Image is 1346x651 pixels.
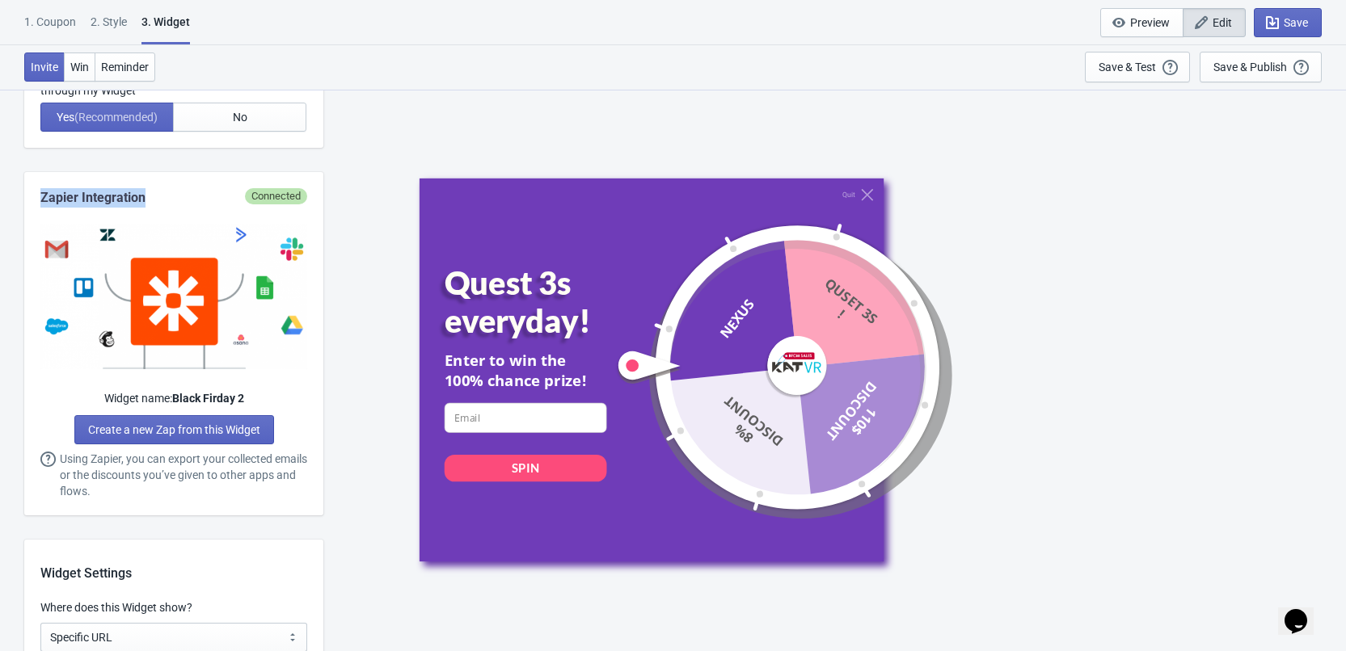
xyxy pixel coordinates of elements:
button: Yes(Recommended) [40,103,174,132]
div: Widget name: [40,390,307,407]
strong: Black Firday 2 [172,392,244,405]
div: Enter to win the 100% chance prize! [444,350,606,390]
div: Quest 3s everyday! [444,263,639,340]
div: Connected [245,188,307,204]
span: No [233,111,247,124]
button: Reminder [95,52,155,82]
div: 2 . Style [91,14,127,42]
button: No [173,103,306,132]
button: Save & Publish [1200,52,1322,82]
span: Win [70,61,89,73]
span: (Recommended) [74,111,158,124]
button: Save & Test [1085,52,1190,82]
button: Edit [1183,8,1246,37]
div: Widget Settings [24,540,323,583]
div: Quit [842,191,854,199]
input: Email [444,402,606,432]
span: Preview [1130,16,1170,29]
button: Invite [24,52,65,82]
div: 3. Widget [141,14,190,44]
a: Create a new Zap from this Widget [74,415,274,444]
button: Win [64,52,95,82]
div: Save & Publish [1213,61,1287,73]
iframe: chat widget [1278,586,1330,635]
span: Edit [1213,16,1232,29]
div: SPIN [512,460,538,476]
span: Invite [31,61,58,73]
span: Create a new Zap from this Widget [88,423,260,436]
div: 1. Coupon [24,14,76,42]
span: Yes [57,111,158,124]
span: Reminder [101,61,149,73]
div: Zapier Integration [40,188,307,208]
button: Preview [1100,8,1184,37]
span: Save [1284,16,1308,29]
span: Using Zapier, you can export your collected emails or the discounts you’ve given to other apps an... [60,451,307,499]
button: Save [1254,8,1322,37]
div: Save & Test [1099,61,1156,73]
label: Where does this Widget show? [40,599,192,615]
img: zapier-3.svg [40,224,307,369]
